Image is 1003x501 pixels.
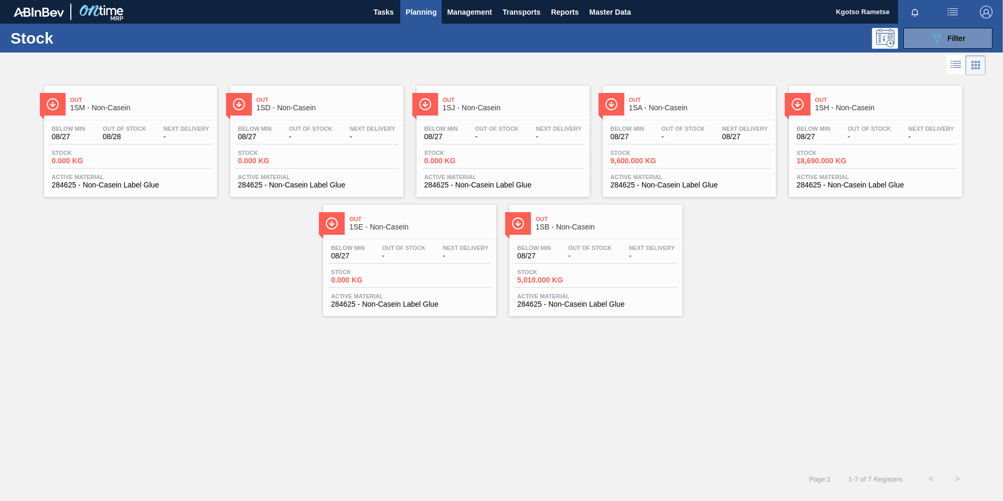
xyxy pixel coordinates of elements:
[909,126,954,132] span: Next Delivery
[501,197,688,316] a: ÍconeOut1SB - Non-CaseinBelow Min08/27Out Of Stock-Next Delivery-Stock5,010.000 KGActive Material...
[447,6,492,18] span: Management
[443,104,584,112] span: 1SJ - Non-Casein
[382,245,425,251] span: Out Of Stock
[848,126,891,132] span: Out Of Stock
[551,6,579,18] span: Reports
[52,126,86,132] span: Below Min
[238,133,272,141] span: 08/27
[791,98,804,111] img: Ícone
[331,276,404,284] span: 0.000 KG
[629,252,675,260] span: -
[946,6,959,18] img: userActions
[289,133,333,141] span: -
[511,217,525,230] img: Ícone
[517,276,591,284] span: 5,010.000 KG
[629,245,675,251] span: Next Delivery
[797,150,870,156] span: Stock
[382,252,425,260] span: -
[14,7,64,17] img: TNhmsLtSVTkK8tSr43FrP2fwEKptu5GPRR3wAAAABJRU5ErkJggg==
[918,466,944,492] button: <
[611,133,644,141] span: 08/27
[475,126,519,132] span: Out Of Stock
[947,34,965,43] span: Filter
[815,97,957,103] span: Out
[10,32,167,44] h1: Stock
[46,98,59,111] img: Ícone
[349,216,491,222] span: Out
[238,174,396,180] span: Active Material
[568,252,612,260] span: -
[595,78,781,197] a: ÍconeOut1SA - Non-CaseinBelow Min08/27Out Of Stock-Next Delivery08/27Stock9,600.000 KGActive Mate...
[611,181,768,189] span: 284625 - Non-Casein Label Glue
[315,197,501,316] a: ÍconeOut1SE - Non-CaseinBelow Min08/27Out Of Stock-Next Delivery-Stock0.000 KGActive Material2846...
[722,133,768,141] span: 08/27
[257,104,398,112] span: 1SD - Non-Casein
[164,126,209,132] span: Next Delivery
[797,126,830,132] span: Below Min
[517,293,675,299] span: Active Material
[409,78,595,197] a: ÍconeOut1SJ - Non-CaseinBelow Min08/27Out Of Stock-Next Delivery-Stock0.000 KGActive Material2846...
[424,157,498,165] span: 0.000 KG
[52,150,125,156] span: Stock
[536,216,677,222] span: Out
[424,126,458,132] span: Below Min
[70,97,212,103] span: Out
[331,293,488,299] span: Active Material
[517,245,551,251] span: Below Min
[350,126,396,132] span: Next Delivery
[52,133,86,141] span: 08/27
[331,300,488,308] span: 284625 - Non-Casein Label Glue
[815,104,957,112] span: 1SH - Non-Casein
[331,252,365,260] span: 08/27
[980,6,993,18] img: Logout
[103,133,146,141] span: 08/28
[164,133,209,141] span: -
[568,245,612,251] span: Out Of Stock
[536,133,582,141] span: -
[70,104,212,112] span: 1SM - Non-Casein
[536,126,582,132] span: Next Delivery
[517,300,675,308] span: 284625 - Non-Casein Label Glue
[944,466,970,492] button: >
[517,269,591,275] span: Stock
[443,252,488,260] span: -
[629,97,771,103] span: Out
[536,223,677,231] span: 1SB - Non-Casein
[289,126,333,132] span: Out Of Stock
[611,174,768,180] span: Active Material
[238,150,312,156] span: Stock
[372,6,395,18] span: Tasks
[517,252,551,260] span: 08/27
[898,5,932,19] button: Notifications
[331,245,365,251] span: Below Min
[872,28,898,49] div: Programming: no user selected
[238,157,312,165] span: 0.000 KG
[809,475,830,483] span: Page : 1
[232,98,246,111] img: Ícone
[475,133,519,141] span: -
[349,223,491,231] span: 1SE - Non-Casein
[36,78,222,197] a: ÍconeOut1SM - Non-CaseinBelow Min08/27Out Of Stock08/28Next Delivery-Stock0.000 KGActive Material...
[419,98,432,111] img: Ícone
[331,269,404,275] span: Stock
[424,133,458,141] span: 08/27
[629,104,771,112] span: 1SA - Non-Casein
[222,78,409,197] a: ÍconeOut1SD - Non-CaseinBelow Min08/27Out Of Stock-Next Delivery-Stock0.000 KGActive Material2846...
[611,126,644,132] span: Below Min
[661,133,705,141] span: -
[238,126,272,132] span: Below Min
[722,126,768,132] span: Next Delivery
[848,133,891,141] span: -
[443,245,488,251] span: Next Delivery
[589,6,631,18] span: Master Data
[909,133,954,141] span: -
[797,181,954,189] span: 284625 - Non-Casein Label Glue
[611,150,684,156] span: Stock
[503,6,540,18] span: Transports
[52,181,209,189] span: 284625 - Non-Casein Label Glue
[605,98,618,111] img: Ícone
[325,217,338,230] img: Ícone
[52,157,125,165] span: 0.000 KG
[350,133,396,141] span: -
[238,181,396,189] span: 284625 - Non-Casein Label Glue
